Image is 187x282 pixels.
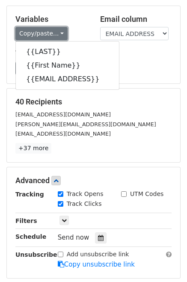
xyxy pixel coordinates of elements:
strong: Tracking [15,191,44,198]
iframe: Chat Widget [144,241,187,282]
h5: 40 Recipients [15,97,172,107]
small: [PERSON_NAME][EMAIL_ADDRESS][DOMAIN_NAME] [15,121,156,128]
strong: Unsubscribe [15,251,57,258]
a: Copy/paste... [15,27,68,40]
a: {{EMAIL ADDRESS}} [16,72,119,86]
a: {{LAST}} [16,45,119,59]
strong: Schedule [15,233,46,240]
strong: Filters [15,217,37,224]
a: +37 more [15,143,51,154]
label: Add unsubscribe link [67,250,129,259]
h5: Email column [100,15,172,24]
label: UTM Codes [130,190,163,199]
small: [EMAIL_ADDRESS][DOMAIN_NAME] [15,131,111,137]
label: Track Clicks [67,199,102,208]
a: {{First Name}} [16,59,119,72]
small: [EMAIL_ADDRESS][DOMAIN_NAME] [15,111,111,118]
h5: Advanced [15,176,172,185]
h5: Variables [15,15,87,24]
label: Track Opens [67,190,104,199]
span: Send now [58,234,89,241]
a: Copy unsubscribe link [58,261,135,268]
